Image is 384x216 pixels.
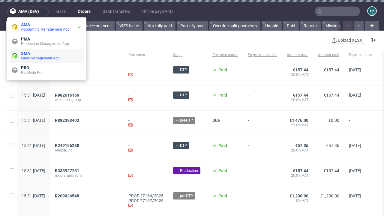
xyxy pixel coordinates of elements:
span: [DATE] [349,93,361,97]
figcaption: e2 [368,7,376,15]
span: R249156288 [55,143,79,148]
span: [DATE] [349,193,361,198]
span: €157.44 [293,93,308,97]
span: Paid [218,193,227,198]
span: → DTP [175,67,187,73]
span: £1,200.00 [289,193,308,198]
a: Invoice not sent [78,21,115,31]
span: €157.44 [293,168,308,173]
a: VIES Issue [116,21,142,31]
a: R982616160 [55,93,80,97]
a: R209036548 [55,193,80,198]
span: 20.0% VAT [287,72,308,77]
div: - [128,143,163,154]
span: → pre-DTP [175,118,193,123]
button: Upload XLSX [329,37,366,44]
span: Sales Management App [21,56,60,60]
span: £1,200.00 [320,193,339,198]
span: streich_grant [55,72,119,77]
span: 0% VAT [287,198,308,203]
button: ama (dev) [7,7,49,16]
span: 23.0% VAT [287,123,308,127]
span: €57.36 [326,143,339,148]
a: Overdue split payments [209,21,260,31]
span: - [248,67,277,78]
span: SMA [21,51,30,56]
span: R882393402 [55,118,79,123]
span: - [248,118,277,128]
a: R335927251 [55,168,80,173]
span: - [248,193,277,209]
div: - [128,118,163,128]
span: [DATE] [349,168,361,173]
a: PROF 27167/2025 [128,198,163,203]
span: → DTP [175,143,187,148]
a: Missing invoice [322,21,357,31]
span: moore_and_sons [55,173,119,178]
span: €57.36 [295,143,308,148]
span: 20.0% VAT [287,148,308,153]
span: PRO [21,65,29,70]
span: - [349,118,372,128]
span: - [248,168,277,179]
span: R982616160 [55,93,79,97]
a: Reprint [300,21,321,31]
span: Payment date [349,52,372,58]
a: R249156288 [55,143,80,148]
a: Partially paid [177,21,208,31]
a: PROPackhelp Pro [10,63,84,77]
span: €157.44 [324,93,339,97]
span: → pre-DTP [175,193,193,199]
span: - [248,93,277,103]
div: - [128,67,163,78]
span: R209036548 [55,193,79,198]
span: PMA [21,37,30,41]
a: Orders [74,7,94,16]
span: weimann_group [55,97,119,102]
span: 15:31 [DATE] [22,93,45,97]
a: Unpaid [262,21,282,31]
span: Paid [218,67,227,72]
span: 20.0% VAT [287,97,308,102]
span: Upload XLSX [337,38,363,42]
span: Amount total [287,52,308,58]
span: Paid [218,168,227,173]
a: Bank transfers [99,7,134,16]
span: €0.00 [328,118,339,123]
a: Paid [283,21,299,31]
span: → DTP [175,92,187,98]
span: €157.44 [293,67,308,72]
span: Production Management App [21,42,69,46]
span: Paid [218,93,227,97]
span: rempel_inc [55,148,119,153]
span: Packhelp Pro [21,70,43,75]
span: 15:31 [DATE] [22,168,45,173]
span: Document [128,52,163,58]
span: €1,476.00 [289,118,308,123]
span: AMA [21,22,30,27]
span: 15:31 [DATE] [22,193,45,198]
span: [DATE] [349,143,361,148]
a: Tasks [51,7,69,16]
div: - [128,93,163,103]
span: 15:31 [DATE] [22,118,45,123]
span: ama (dev) [18,9,39,13]
span: - [248,143,277,154]
a: PROF 27166/2025 [128,193,163,198]
span: Due [212,118,220,123]
a: All [6,21,23,31]
span: 15:31 [DATE] [22,143,45,148]
span: Amount paid [318,52,339,58]
span: 20.0% VAT [287,173,308,178]
span: R335927251 [55,168,79,173]
span: Payment deadline [248,52,277,58]
span: €157.44 [324,67,339,72]
a: SMASales Management App [10,49,84,63]
div: - [128,168,163,179]
a: PMAProduction Management App [10,34,84,49]
span: Accounting Management App [21,27,70,31]
a: R882393402 [55,118,80,123]
span: Order ID [55,52,119,58]
a: Not fully paid [144,21,175,31]
span: [DATE] [349,67,361,72]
